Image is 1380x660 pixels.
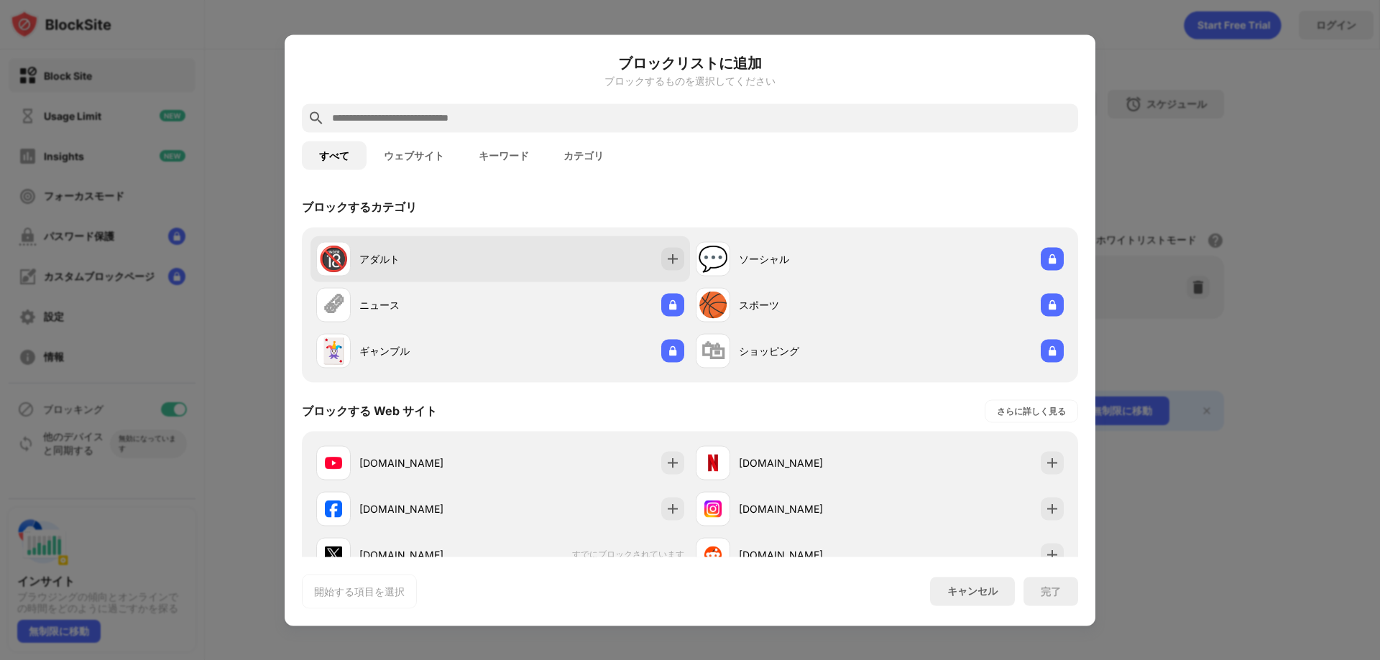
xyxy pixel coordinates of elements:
div: ブロックするものを選択してください [302,75,1078,86]
div: キャンセル [947,585,998,598]
div: [DOMAIN_NAME] [359,455,500,470]
span: すでにブロックされています [572,549,684,561]
button: キーワード [461,141,546,169]
div: ソーシャル [739,251,880,266]
img: favicons [704,454,722,471]
div: 完了 [1041,585,1061,597]
button: すべて [302,141,367,169]
img: favicons [325,500,342,517]
img: favicons [704,546,722,563]
div: [DOMAIN_NAME] [359,547,500,562]
button: カテゴリ [546,141,621,169]
div: [DOMAIN_NAME] [739,455,880,470]
button: ウェブサイト [367,141,461,169]
img: search.svg [308,109,325,126]
h6: ブロックリストに追加 [302,52,1078,73]
img: favicons [325,546,342,563]
img: favicons [704,500,722,517]
div: [DOMAIN_NAME] [359,501,500,516]
div: さらに詳しく見る [997,404,1066,418]
div: [DOMAIN_NAME] [739,547,880,562]
div: ニュース [359,297,500,312]
div: 🛍 [701,336,725,366]
div: [DOMAIN_NAME] [739,501,880,516]
div: スポーツ [739,297,880,312]
div: ギャンブル [359,343,500,358]
div: アダルト [359,251,500,266]
div: ショッピング [739,343,880,358]
div: 💬 [698,244,728,274]
img: favicons [325,454,342,471]
div: 開始する項目を選択 [314,584,405,598]
div: 🔞 [318,244,349,274]
div: 🗞 [321,290,346,320]
div: 🃏 [318,336,349,366]
div: ブロックする Web サイト [302,403,437,419]
div: 🏀 [698,290,728,320]
div: ブロックするカテゴリ [302,199,417,215]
